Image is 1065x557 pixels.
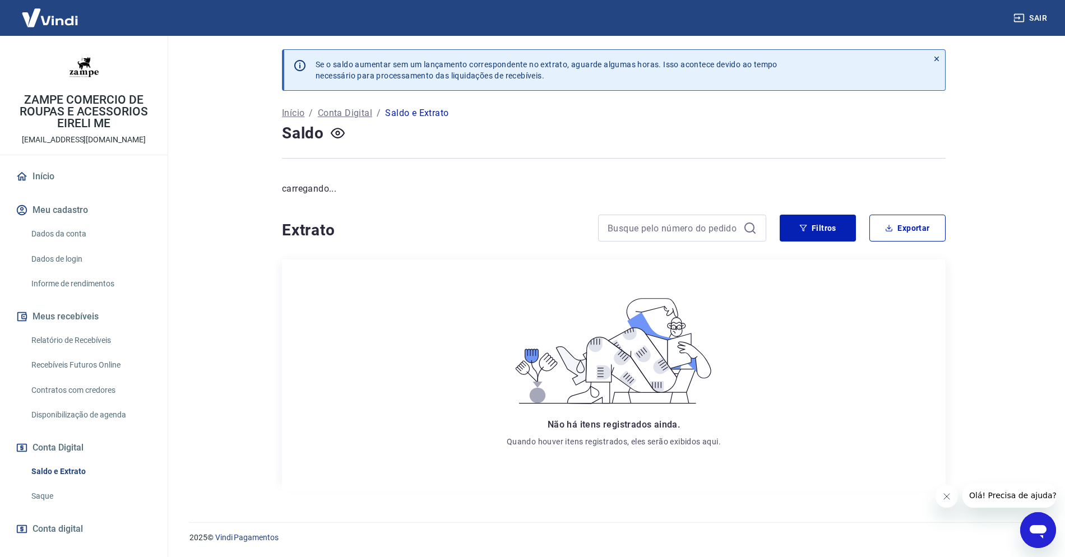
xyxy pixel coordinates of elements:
[316,59,777,81] p: Se o saldo aumentar sem um lançamento correspondente no extrato, aguarde algumas horas. Isso acon...
[9,94,159,129] p: ZAMPE COMERCIO DE ROUPAS E ACESSORIOS EIRELI ME
[189,532,1038,544] p: 2025 ©
[780,215,856,242] button: Filtros
[13,304,154,329] button: Meus recebíveis
[385,106,448,120] p: Saldo e Extrato
[27,248,154,271] a: Dados de login
[27,460,154,483] a: Saldo e Extrato
[309,106,313,120] p: /
[13,1,86,35] img: Vindi
[27,329,154,352] a: Relatório de Recebíveis
[869,215,946,242] button: Exportar
[33,521,83,537] span: Conta digital
[282,106,304,120] a: Início
[27,379,154,402] a: Contratos com credores
[1020,512,1056,548] iframe: Button to launch messaging window
[507,436,721,447] p: Quando houver itens registrados, eles serão exibidos aqui.
[22,134,146,146] p: [EMAIL_ADDRESS][DOMAIN_NAME]
[7,8,94,17] span: Olá! Precisa de ajuda?
[377,106,381,120] p: /
[13,435,154,460] button: Conta Digital
[13,517,154,541] a: Conta digital
[215,533,279,542] a: Vindi Pagamentos
[318,106,372,120] a: Conta Digital
[608,220,739,236] input: Busque pelo número do pedido
[962,483,1056,508] iframe: Message from company
[62,45,106,90] img: 3b0c0e42-90b3-4cb6-bbb3-253411aacb6a.jpeg
[27,403,154,426] a: Disponibilização de agenda
[282,219,585,242] h4: Extrato
[1011,8,1052,29] button: Sair
[27,485,154,508] a: Saque
[27,222,154,245] a: Dados da conta
[27,354,154,377] a: Recebíveis Futuros Online
[936,485,958,508] iframe: Close message
[13,164,154,189] a: Início
[548,419,680,430] span: Não há itens registrados ainda.
[282,122,324,145] h4: Saldo
[27,272,154,295] a: Informe de rendimentos
[282,182,946,196] p: carregando...
[13,198,154,222] button: Meu cadastro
